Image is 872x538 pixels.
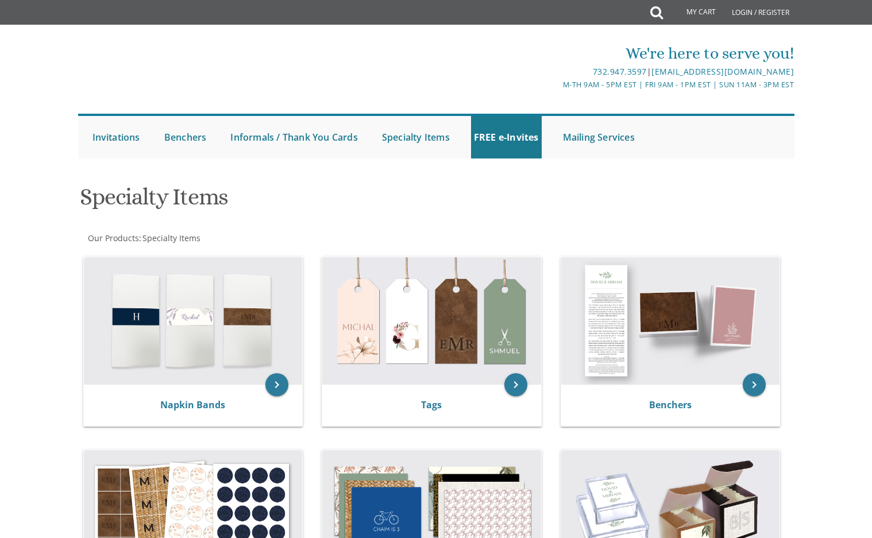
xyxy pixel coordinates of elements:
a: FREE e-Invites [471,116,542,158]
h1: Specialty Items [80,184,549,218]
img: Tags [322,257,541,385]
a: keyboard_arrow_right [504,373,527,396]
img: Napkin Bands [84,257,303,385]
a: [EMAIL_ADDRESS][DOMAIN_NAME] [651,66,794,77]
img: Benchers [561,257,780,385]
a: keyboard_arrow_right [743,373,766,396]
a: Our Products [87,233,139,243]
a: Informals / Thank You Cards [227,116,360,158]
div: We're here to serve you! [317,42,794,65]
a: My Cart [662,1,724,24]
div: M-Th 9am - 5pm EST | Fri 9am - 1pm EST | Sun 11am - 3pm EST [317,79,794,91]
div: | [317,65,794,79]
span: Specialty Items [142,233,200,243]
a: Specialty Items [141,233,200,243]
a: Benchers [161,116,210,158]
a: Specialty Items [379,116,453,158]
a: Napkin Bands [160,398,225,411]
a: Mailing Services [560,116,638,158]
div: : [78,233,437,244]
a: 732.947.3597 [593,66,647,77]
a: keyboard_arrow_right [265,373,288,396]
a: Invitations [90,116,143,158]
a: Benchers [649,398,692,411]
a: Tags [421,398,442,411]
